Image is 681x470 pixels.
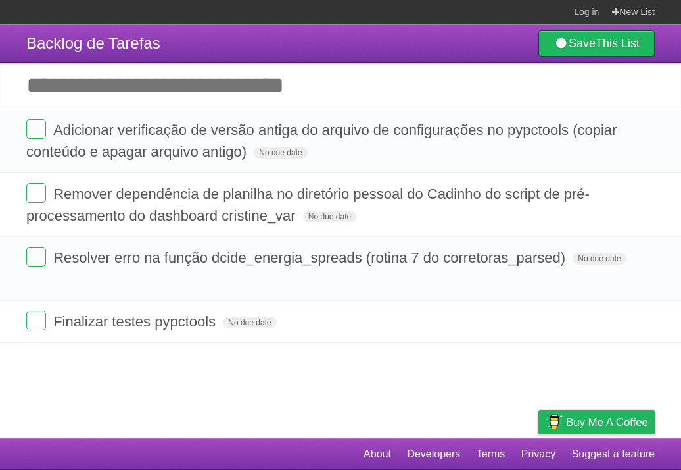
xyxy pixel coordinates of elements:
a: About [364,442,391,467]
a: Buy me a coffee [538,410,655,434]
a: Terms [477,442,505,467]
b: This List [596,37,640,50]
label: Done [26,183,46,203]
span: Remover dependência de planilha no diretório pessoal do Cadinho do script de pré-processamento do... [26,186,590,224]
span: No due date [254,147,307,159]
span: Backlog de Tarefas [26,34,160,52]
span: Resolver erro na função dcide_energia_spreads (rotina 7 do corretoras_parsed) [53,249,569,266]
label: Done [26,311,46,330]
img: Buy me a coffee [545,411,563,433]
span: Adicionar verificação de versão antiga do arquivo de configurações no pypctools (copiar conteúdo ... [26,122,617,160]
a: Suggest a feature [572,442,655,467]
label: Done [26,119,46,139]
span: Finalizar testes pypctools [53,313,219,330]
span: No due date [223,317,276,328]
a: Privacy [521,442,555,467]
span: No due date [573,253,626,265]
label: Done [26,247,46,267]
a: SaveThis List [538,30,655,57]
span: Buy me a coffee [566,411,648,434]
span: No due date [303,211,356,222]
a: Developers [407,442,460,467]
